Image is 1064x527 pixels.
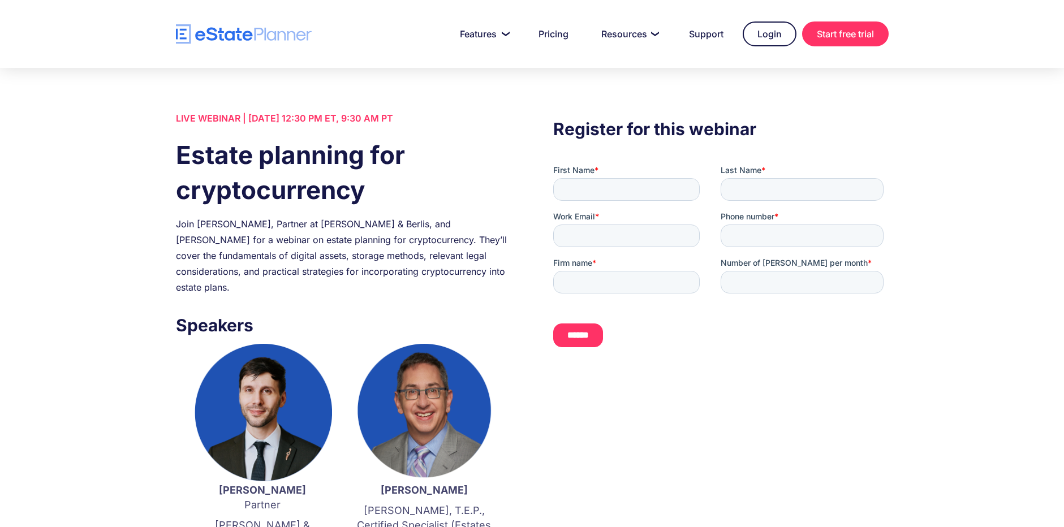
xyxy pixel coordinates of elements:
[743,21,796,46] a: Login
[219,484,306,496] strong: [PERSON_NAME]
[193,483,332,512] p: Partner
[176,137,511,208] h1: Estate planning for cryptocurrency
[675,23,737,45] a: Support
[446,23,519,45] a: Features
[176,24,312,44] a: home
[553,116,888,142] h3: Register for this webinar
[553,165,888,357] iframe: Form 0
[381,484,468,496] strong: [PERSON_NAME]
[176,216,511,295] div: Join [PERSON_NAME], Partner at [PERSON_NAME] & Berlis, and [PERSON_NAME] for a webinar on estate ...
[176,110,511,126] div: LIVE WEBINAR | [DATE] 12:30 PM ET, 9:30 AM PT
[525,23,582,45] a: Pricing
[802,21,889,46] a: Start free trial
[588,23,670,45] a: Resources
[176,312,511,338] h3: Speakers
